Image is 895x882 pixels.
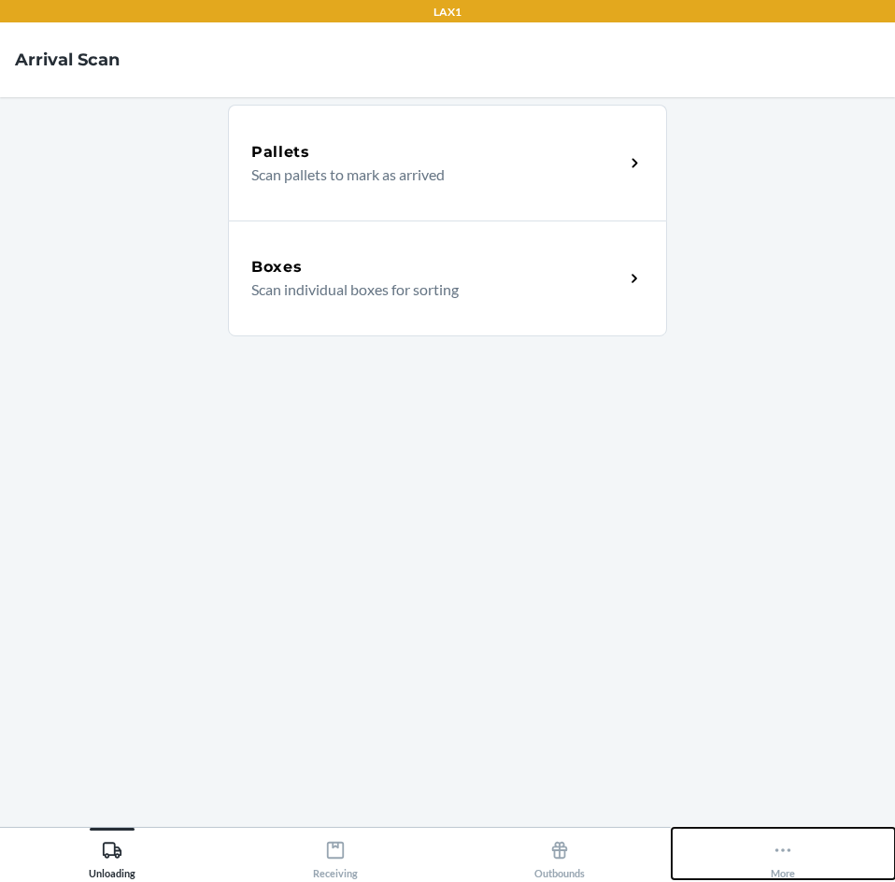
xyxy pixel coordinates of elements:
[224,828,448,879] button: Receiving
[228,220,667,336] a: BoxesScan individual boxes for sorting
[251,278,609,301] p: Scan individual boxes for sorting
[251,164,609,186] p: Scan pallets to mark as arrived
[89,832,135,879] div: Unloading
[313,832,358,879] div: Receiving
[15,48,120,72] h4: Arrival Scan
[228,105,667,220] a: PalletsScan pallets to mark as arrived
[447,828,672,879] button: Outbounds
[251,141,310,164] h5: Pallets
[534,832,585,879] div: Outbounds
[771,832,795,879] div: More
[251,256,303,278] h5: Boxes
[433,4,462,21] p: LAX1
